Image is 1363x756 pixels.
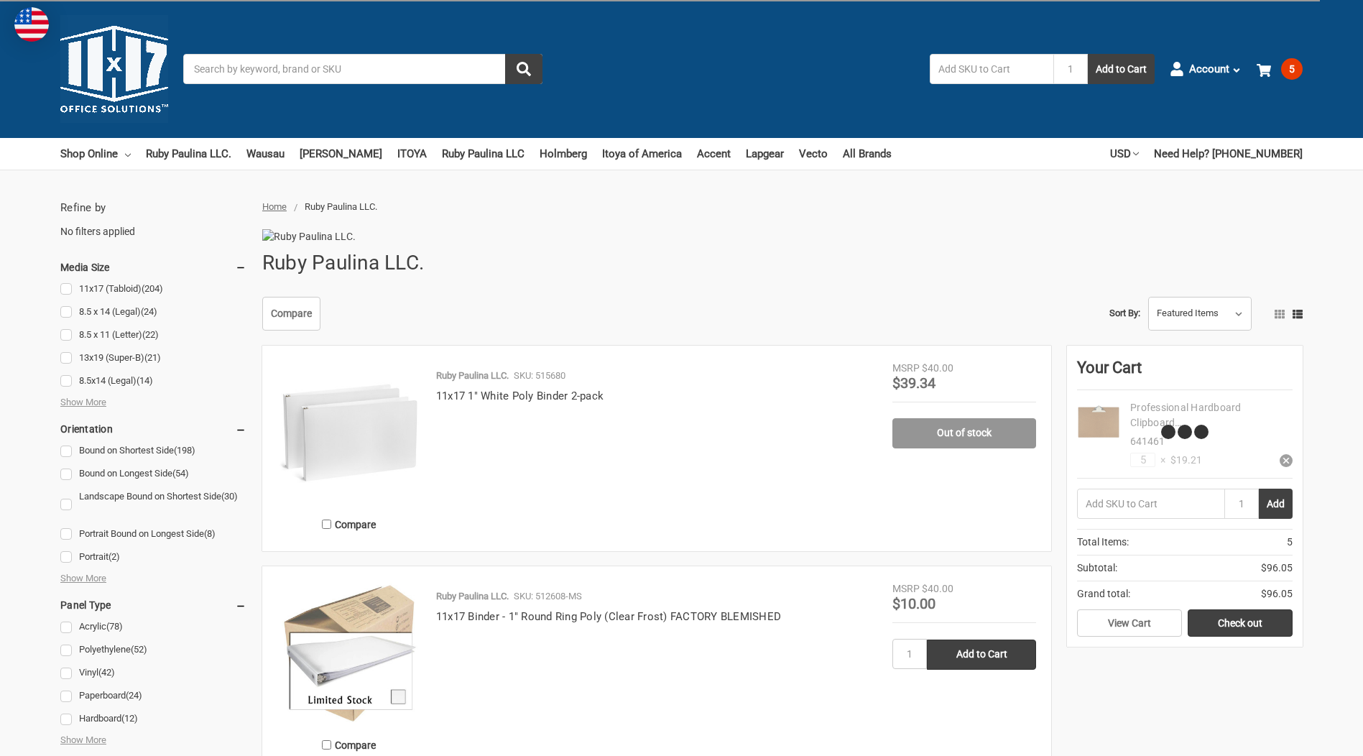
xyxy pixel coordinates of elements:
[1155,453,1165,468] span: ×
[697,138,731,170] a: Accent
[142,283,163,294] span: (204)
[1257,50,1303,88] a: 5
[930,54,1053,84] input: Add SKU to Cart
[514,369,565,383] p: SKU: 515680
[221,491,238,502] span: (30)
[60,464,246,484] a: Bound on Longest Side
[1170,50,1242,88] a: Account
[1261,561,1293,576] span: $96.05
[106,621,123,632] span: (78)
[262,201,287,212] a: Home
[262,229,399,244] img: Ruby Paulina LLC.
[60,200,246,216] h5: Refine by
[305,201,377,212] span: Ruby Paulina LLC.
[1281,58,1303,80] span: 5
[60,733,106,747] span: Show More
[436,389,604,402] a: 11x17 1" White Poly Binder 2-pack
[1261,586,1293,601] span: $96.05
[60,138,131,170] a: Shop Online
[397,138,427,170] a: ITOYA
[60,395,106,410] span: Show More
[60,259,246,276] h5: Media Size
[892,418,1036,448] a: Out of stock
[262,244,424,282] h1: Ruby Paulina LLC.
[60,280,246,299] a: 11x17 (Tabloid)
[174,445,195,456] span: (198)
[131,644,147,655] span: (52)
[1088,54,1155,84] button: Add to Cart
[1077,586,1130,601] span: Grand total:
[892,581,920,596] div: MSRP
[1287,535,1293,550] span: 5
[927,640,1036,670] input: Add to Cart
[60,686,246,706] a: Paperboard
[60,441,246,461] a: Bound on Shortest Side
[60,420,246,438] h5: Orientation
[137,375,153,386] span: (14)
[60,200,246,239] div: No filters applied
[1077,356,1293,390] div: Your Cart
[121,713,138,724] span: (12)
[204,528,216,539] span: (8)
[60,548,246,567] a: Portrait
[1077,561,1117,576] span: Subtotal:
[322,520,331,529] input: Compare
[142,329,159,340] span: (22)
[540,138,587,170] a: Holmberg
[60,617,246,637] a: Acrylic
[1259,489,1293,519] button: Add
[1109,303,1140,324] label: Sort By:
[144,352,161,363] span: (21)
[892,595,935,612] span: $10.00
[60,596,246,614] h5: Panel Type
[277,361,421,504] img: 11x17 1" White Poly Binder 2-pack
[442,138,525,170] a: Ruby Paulina LLC
[892,361,920,376] div: MSRP
[277,512,421,536] label: Compare
[60,15,168,123] img: 11x17.com
[1077,489,1224,519] input: Add SKU to Cart
[141,306,157,317] span: (24)
[246,138,285,170] a: Wausau
[146,138,231,170] a: Ruby Paulina LLC.
[60,571,106,586] span: Show More
[60,372,246,391] a: 8.5x14 (Legal)
[1130,402,1242,428] a: Professional Hardboard Clipboard…
[300,138,382,170] a: [PERSON_NAME]
[1130,435,1165,447] span: 641461
[60,487,246,520] a: Landscape Bound on Shortest Side
[436,369,509,383] p: Ruby Paulina LLC.
[1077,400,1120,443] img: Professional Hardboard Clipboard - 17" x 11" Paper Holder, High-Capacity Jumbo Clip, Moisture Res...
[98,667,115,678] span: (42)
[892,374,935,392] span: $39.34
[14,7,49,42] img: duty and tax information for United States
[108,551,120,562] span: (2)
[746,138,784,170] a: Lapgear
[799,138,828,170] a: Vecto
[1188,609,1293,637] a: Check out
[60,349,246,368] a: 13x19 (Super-B)
[60,326,246,345] a: 8.5 x 11 (Letter)
[60,640,246,660] a: Polyethylene
[436,610,781,623] a: 11x17 Binder - 1" Round Ring Poly (Clear Frost) FACTORY BLEMISHED
[514,589,582,604] p: SKU: 512608-MS
[60,525,246,544] a: Portrait Bound on Longest Side
[1110,138,1139,170] a: USD
[262,297,320,331] a: Compare
[436,589,509,604] p: Ruby Paulina LLC.
[1077,535,1129,550] span: Total Items:
[322,740,331,750] input: Compare
[922,583,953,594] span: $40.00
[1077,609,1182,637] a: View Cart
[277,581,421,725] img: 11x17 Binder - 1" Round Ring Poly (Clear Frost) FACTORY BLEMISHED
[60,663,246,683] a: Vinyl
[60,709,246,729] a: Hardboard
[183,54,542,84] input: Search by keyword, brand or SKU
[1189,61,1229,78] span: Account
[843,138,892,170] a: All Brands
[172,468,189,479] span: (54)
[126,690,142,701] span: (24)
